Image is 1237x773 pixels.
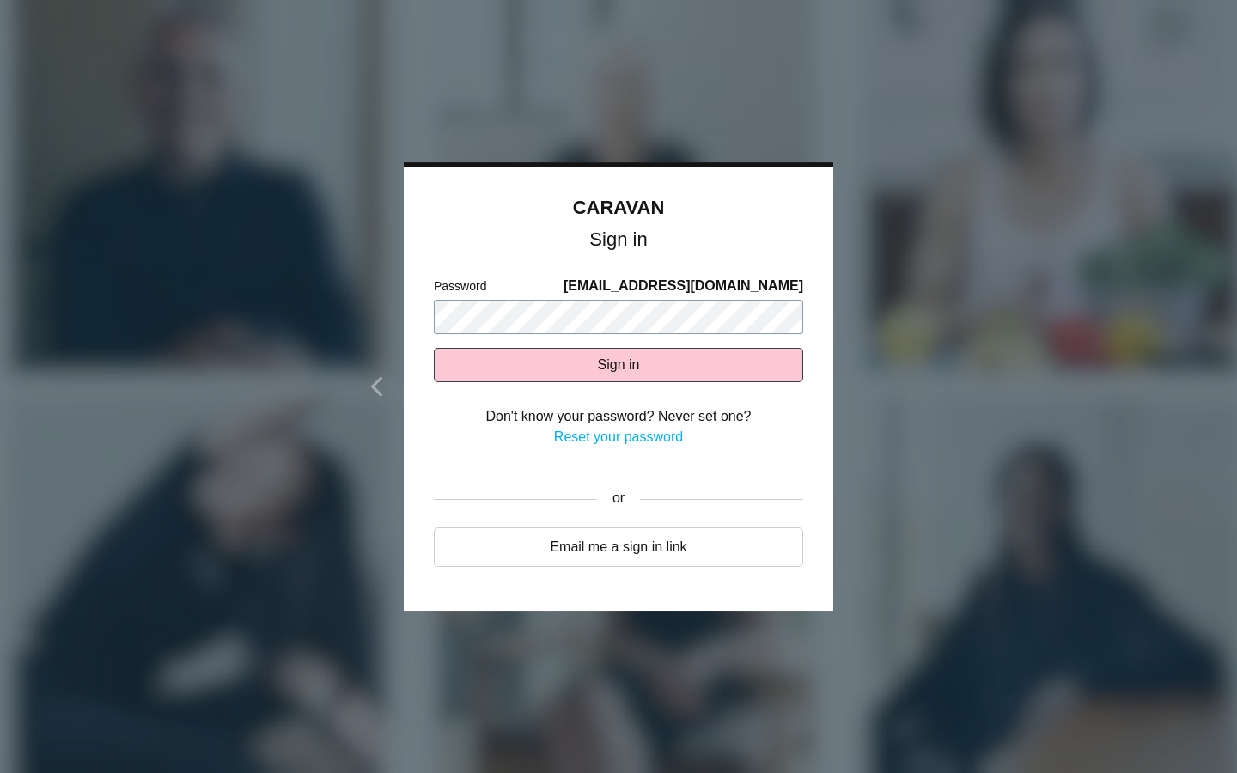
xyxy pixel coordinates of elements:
span: [EMAIL_ADDRESS][DOMAIN_NAME] [564,276,803,296]
label: Password [434,277,486,295]
button: Sign in [434,348,803,382]
a: CARAVAN [573,197,665,218]
div: Don't know your password? Never set one? [434,406,803,427]
div: or [597,478,640,520]
h1: Sign in [434,232,803,247]
a: Reset your password [554,429,683,444]
a: Email me a sign in link [434,527,803,567]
